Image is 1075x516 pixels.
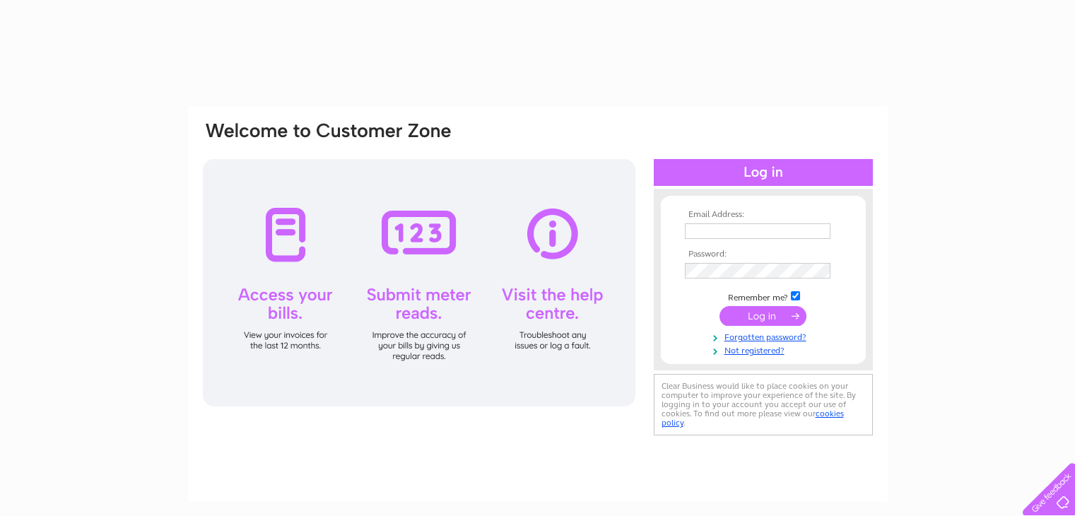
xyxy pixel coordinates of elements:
a: Forgotten password? [685,329,845,343]
div: Clear Business would like to place cookies on your computer to improve your experience of the sit... [654,374,873,435]
a: cookies policy [662,409,844,428]
th: Email Address: [681,210,845,220]
a: Not registered? [685,343,845,356]
td: Remember me? [681,289,845,303]
input: Submit [719,306,806,326]
th: Password: [681,250,845,259]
